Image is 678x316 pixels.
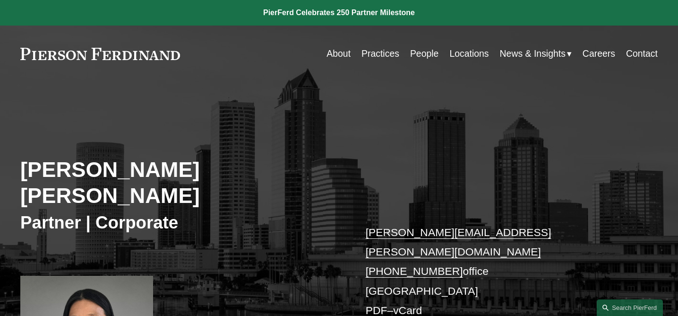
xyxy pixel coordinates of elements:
[500,44,572,63] a: folder dropdown
[597,299,663,316] a: Search this site
[500,45,566,62] span: News & Insights
[361,44,399,63] a: Practices
[20,157,339,209] h2: [PERSON_NAME] [PERSON_NAME]
[366,226,551,258] a: [PERSON_NAME][EMAIL_ADDRESS][PERSON_NAME][DOMAIN_NAME]
[366,265,463,277] a: [PHONE_NUMBER]
[326,44,351,63] a: About
[449,44,489,63] a: Locations
[410,44,439,63] a: People
[626,44,658,63] a: Contact
[583,44,615,63] a: Careers
[20,212,339,233] h3: Partner | Corporate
